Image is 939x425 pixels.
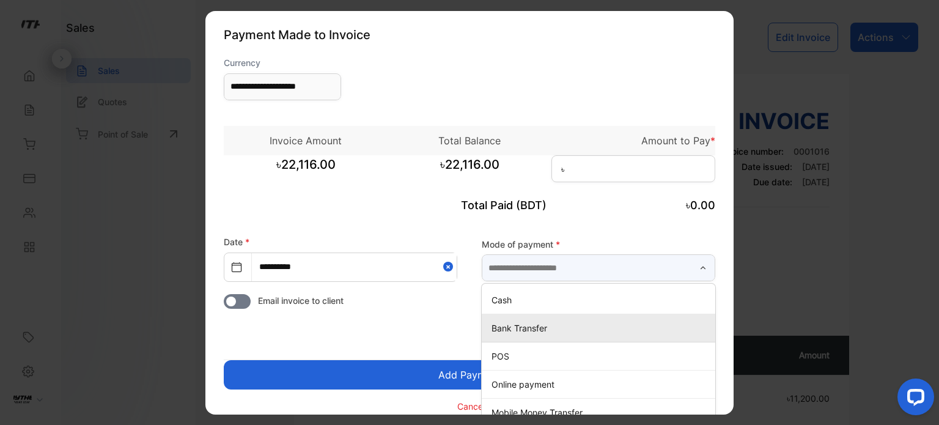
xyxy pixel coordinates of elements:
[224,25,715,43] p: Payment Made to Invoice
[457,400,485,413] p: Cancel
[224,360,715,389] button: Add Payment
[686,198,715,211] span: ৳0.00
[561,163,564,176] span: ৳
[224,133,388,147] p: Invoice Amount
[492,322,710,334] p: Bank Transfer
[492,406,710,419] p: Mobile Money Transfer
[482,238,715,251] label: Mode of payment
[224,236,249,246] label: Date
[224,155,388,185] span: ৳22,116.00
[551,133,715,147] p: Amount to Pay
[388,133,551,147] p: Total Balance
[443,253,457,280] button: Close
[388,196,551,213] p: Total Paid (BDT)
[492,378,710,391] p: Online payment
[224,56,341,68] label: Currency
[492,350,710,363] p: POS
[258,294,344,306] span: Email invoice to client
[492,294,710,306] p: Cash
[888,374,939,425] iframe: LiveChat chat widget
[388,155,551,185] span: ৳22,116.00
